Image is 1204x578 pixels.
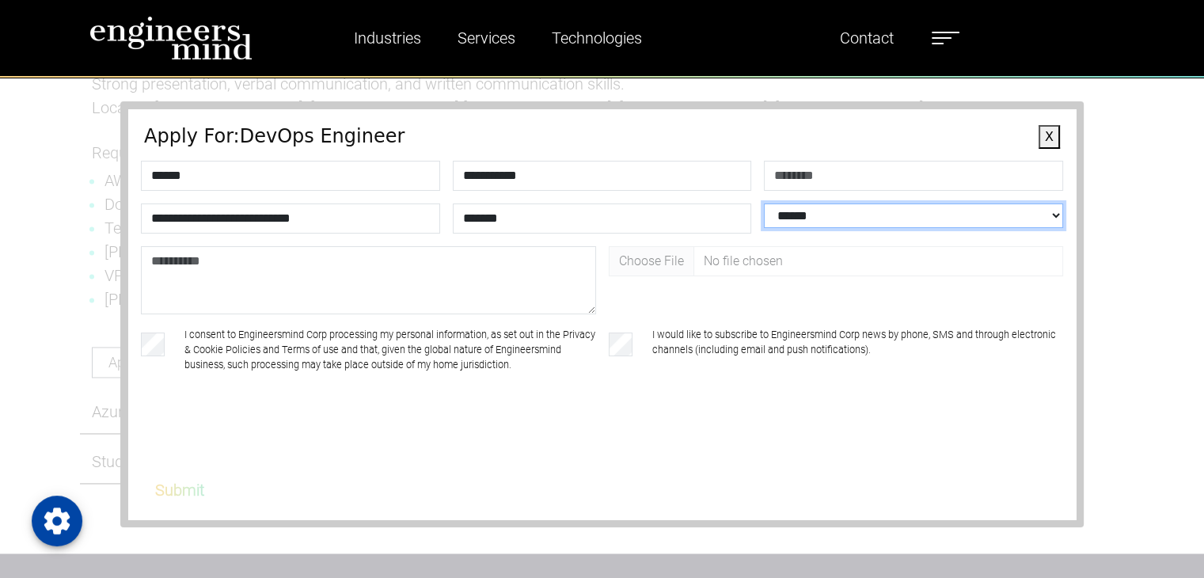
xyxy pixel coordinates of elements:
button: X [1039,125,1060,149]
label: I would like to subscribe to Engineersmind Corp news by phone, SMS and through electronic channel... [652,327,1063,373]
label: I consent to Engineersmind Corp processing my personal information, as set out in the Privacy & C... [184,327,595,373]
a: Services [451,20,522,56]
a: Industries [348,20,427,56]
h4: Apply For: DevOps Engineer [144,125,1060,148]
a: Technologies [545,20,648,56]
img: logo [89,16,253,60]
a: Contact [834,20,900,56]
iframe: reCAPTCHA [144,412,385,473]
